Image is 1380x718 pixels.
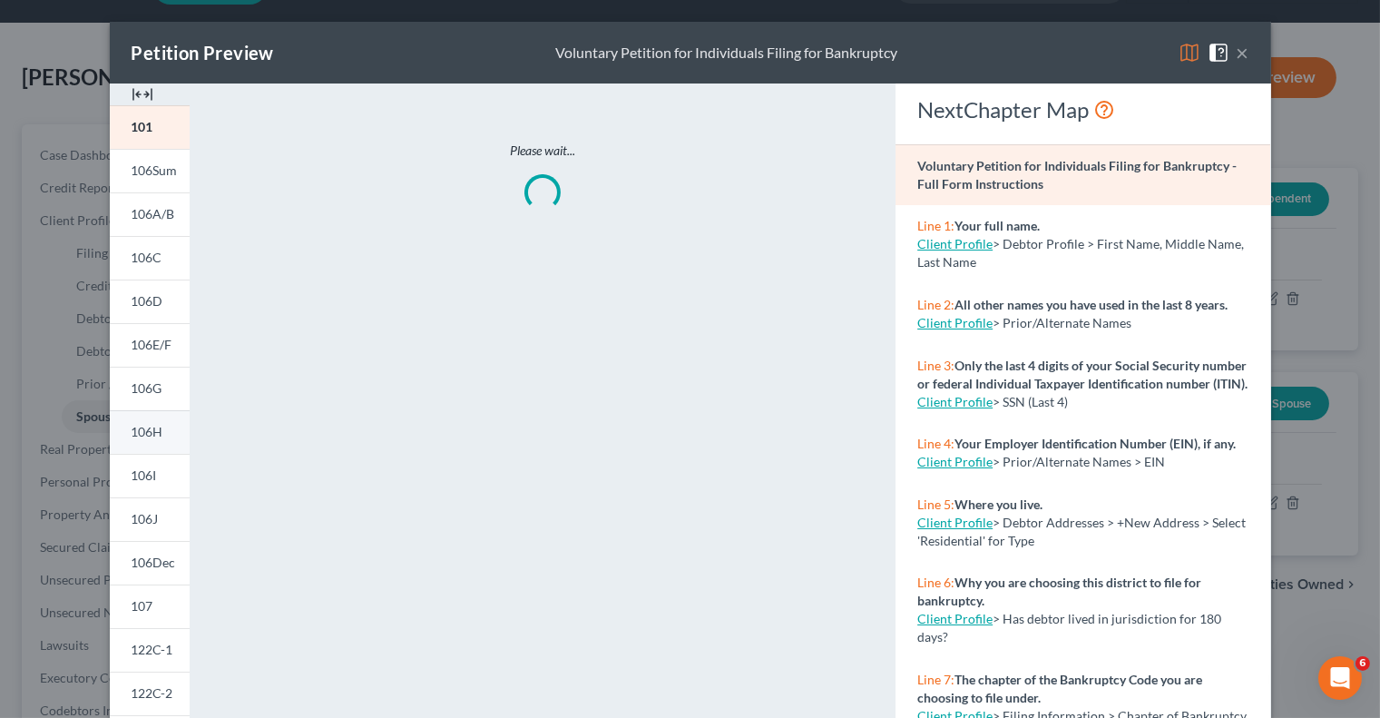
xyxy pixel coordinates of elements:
iframe: Intercom live chat [1318,656,1362,700]
span: Line 2: [917,297,954,312]
a: 106I [110,454,190,497]
span: 122C-1 [132,642,173,657]
div: Voluntary Petition for Individuals Filing for Bankruptcy [555,43,897,64]
span: Line 3: [917,358,954,373]
strong: Only the last 4 digits of your Social Security number or federal Individual Taxpayer Identificati... [917,358,1248,391]
button: × [1237,42,1249,64]
span: 101 [132,119,153,134]
span: > Debtor Profile > First Name, Middle Name, Last Name [917,236,1244,270]
p: Please wait... [266,142,819,160]
span: Line 4: [917,436,954,451]
div: Petition Preview [132,40,274,65]
a: 106C [110,236,190,280]
span: > Has debtor lived in jurisdiction for 180 days? [917,611,1221,644]
span: Line 7: [917,672,954,687]
a: 106Sum [110,149,190,192]
span: Line 6: [917,575,954,590]
span: 107 [132,598,153,614]
strong: Why you are choosing this district to file for bankruptcy. [917,575,1201,608]
a: 106H [110,410,190,454]
div: NextChapter Map [917,95,1248,124]
span: > SSN (Last 4) [993,394,1068,409]
span: 106I [132,467,157,483]
a: 106E/F [110,323,190,367]
strong: Your full name. [954,218,1040,233]
a: Client Profile [917,611,993,626]
a: 107 [110,585,190,628]
img: expand-e0f6d898513216a626fdd78e52531dac95497ffd26381d4c15ee2fc46db09dca.svg [132,84,153,105]
strong: Where you live. [954,497,1042,512]
a: 122C-2 [110,672,190,715]
span: 106H [132,424,163,439]
span: 106Dec [132,555,176,570]
a: 122C-1 [110,628,190,672]
a: 101 [110,105,190,149]
span: > Prior/Alternate Names > EIN [993,454,1165,469]
span: Line 1: [917,218,954,233]
strong: Voluntary Petition for Individuals Filing for Bankruptcy - Full Form Instructions [917,158,1237,192]
a: Client Profile [917,394,993,409]
span: 6 [1356,656,1370,671]
span: Line 5: [917,497,954,512]
a: 106D [110,280,190,323]
strong: Your Employer Identification Number (EIN), if any. [954,436,1236,451]
strong: All other names you have used in the last 8 years. [954,297,1228,312]
span: 106E/F [132,337,172,352]
span: 106D [132,293,163,309]
img: help-close-5ba153eb36485ed6c1ea00a893f15db1cb9b99d6cae46e1a8edb6c62d00a1a76.svg [1208,42,1229,64]
a: 106A/B [110,192,190,236]
span: 106Sum [132,162,178,178]
a: 106J [110,497,190,541]
a: Client Profile [917,454,993,469]
a: Client Profile [917,515,993,530]
span: > Prior/Alternate Names [993,315,1131,330]
span: > Debtor Addresses > +New Address > Select 'Residential' for Type [917,515,1246,548]
a: Client Profile [917,236,993,251]
span: 106A/B [132,206,175,221]
span: 106G [132,380,162,396]
span: 122C-2 [132,685,173,701]
span: 106C [132,250,162,265]
a: 106Dec [110,541,190,585]
img: map-eea8200ae884c6f1103ae1953ef3d486a96c86aabb227e865a55264e3737af1f.svg [1179,42,1200,64]
strong: The chapter of the Bankruptcy Code you are choosing to file under. [917,672,1202,705]
a: 106G [110,367,190,410]
a: Client Profile [917,315,993,330]
span: 106J [132,511,159,526]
